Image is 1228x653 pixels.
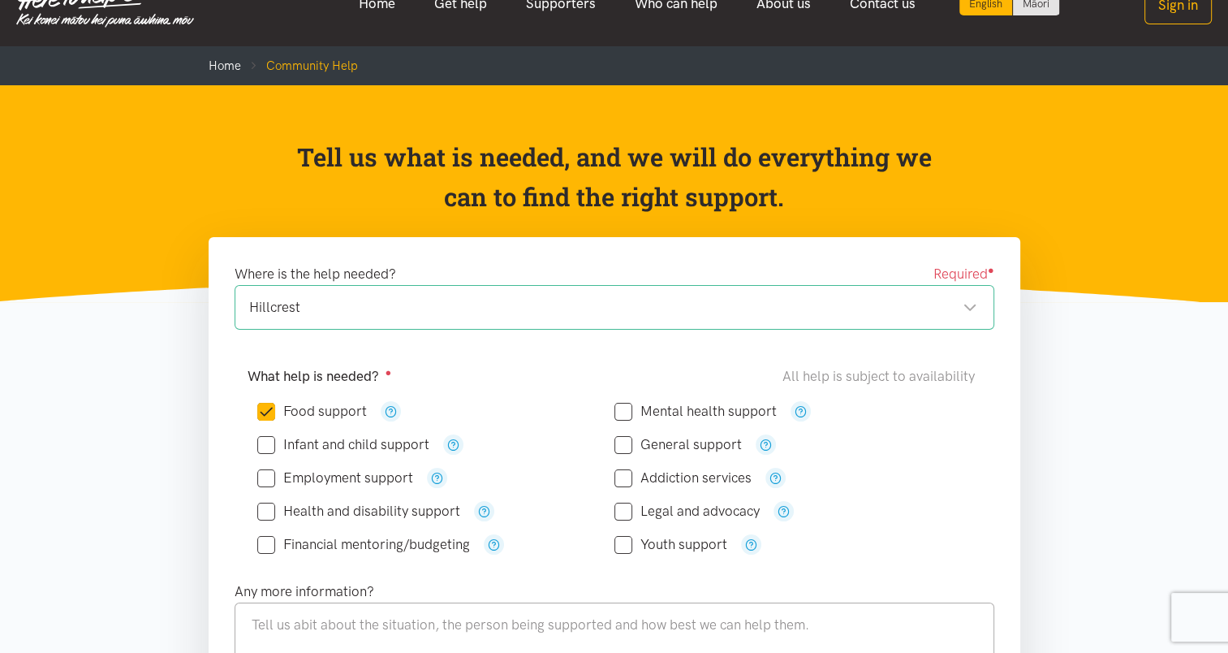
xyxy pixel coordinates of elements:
[386,366,392,378] sup: ●
[933,263,994,285] span: Required
[988,264,994,276] sup: ●
[291,137,937,218] p: Tell us what is needed, and we will do everything we can to find the right support.
[249,296,977,318] div: Hillcrest
[614,438,742,452] label: General support
[782,365,981,387] div: All help is subject to availability
[248,365,392,387] label: What help is needed?
[241,56,358,76] li: Community Help
[614,471,752,485] label: Addiction services
[235,581,374,603] label: Any more information?
[257,404,367,418] label: Food support
[235,263,396,285] label: Where is the help needed?
[257,504,460,518] label: Health and disability support
[257,538,470,551] label: Financial mentoring/budgeting
[614,504,760,518] label: Legal and advocacy
[209,58,241,73] a: Home
[614,404,777,418] label: Mental health support
[257,471,413,485] label: Employment support
[614,538,727,551] label: Youth support
[257,438,429,452] label: Infant and child support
